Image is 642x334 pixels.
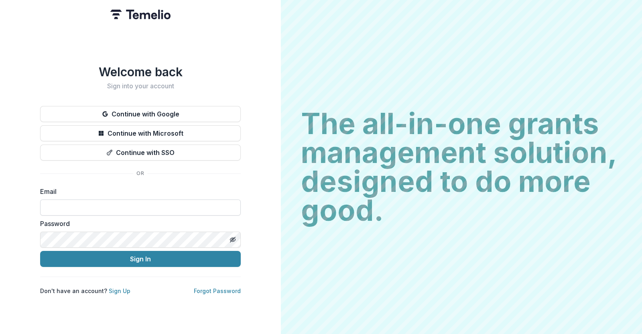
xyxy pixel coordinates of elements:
[40,187,236,196] label: Email
[40,219,236,228] label: Password
[40,125,241,141] button: Continue with Microsoft
[194,287,241,294] a: Forgot Password
[40,145,241,161] button: Continue with SSO
[110,10,171,19] img: Temelio
[226,233,239,246] button: Toggle password visibility
[109,287,130,294] a: Sign Up
[40,82,241,90] h2: Sign into your account
[40,65,241,79] h1: Welcome back
[40,106,241,122] button: Continue with Google
[40,287,130,295] p: Don't have an account?
[40,251,241,267] button: Sign In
